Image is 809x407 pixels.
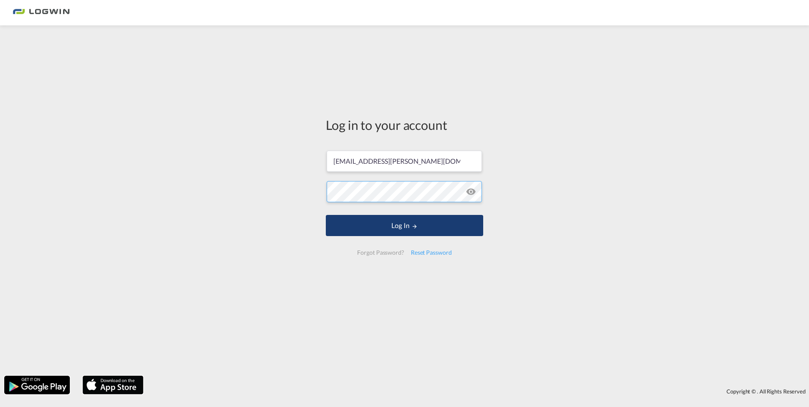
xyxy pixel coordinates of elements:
md-icon: icon-eye-off [466,187,476,197]
img: google.png [3,375,71,395]
button: LOGIN [326,215,483,236]
img: apple.png [82,375,144,395]
div: Copyright © . All Rights Reserved [148,384,809,399]
div: Forgot Password? [354,245,407,260]
div: Log in to your account [326,116,483,134]
img: bc73a0e0d8c111efacd525e4c8ad7d32.png [13,3,70,22]
input: Enter email/phone number [327,151,482,172]
div: Reset Password [407,245,455,260]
